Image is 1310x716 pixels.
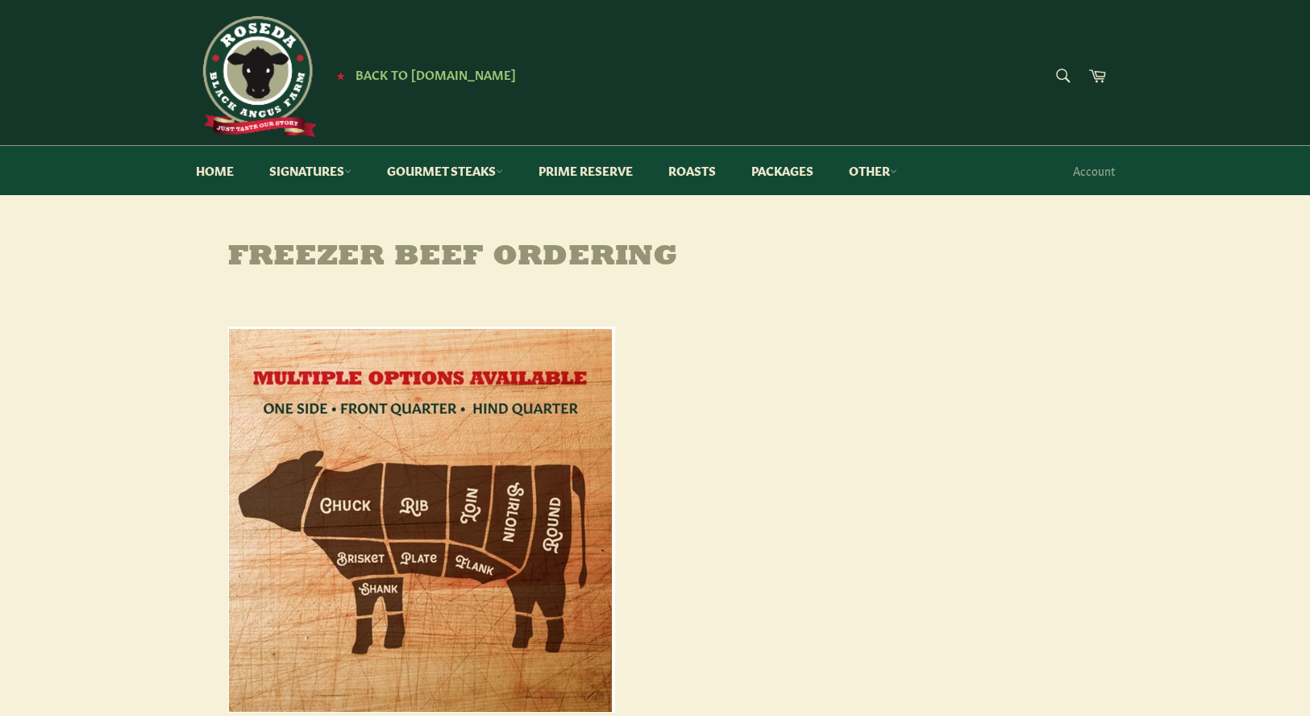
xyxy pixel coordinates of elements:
[196,242,1115,274] h1: Freezer Beef Ordering
[328,69,516,81] a: ★ Back to [DOMAIN_NAME]
[196,16,317,137] img: Roseda Beef
[1065,147,1123,194] a: Account
[735,146,830,195] a: Packages
[833,146,913,195] a: Other
[180,146,250,195] a: Home
[356,65,516,82] span: Back to [DOMAIN_NAME]
[371,146,519,195] a: Gourmet Steaks
[253,146,368,195] a: Signatures
[336,69,345,81] span: ★
[652,146,732,195] a: Roasts
[522,146,649,195] a: Prime Reserve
